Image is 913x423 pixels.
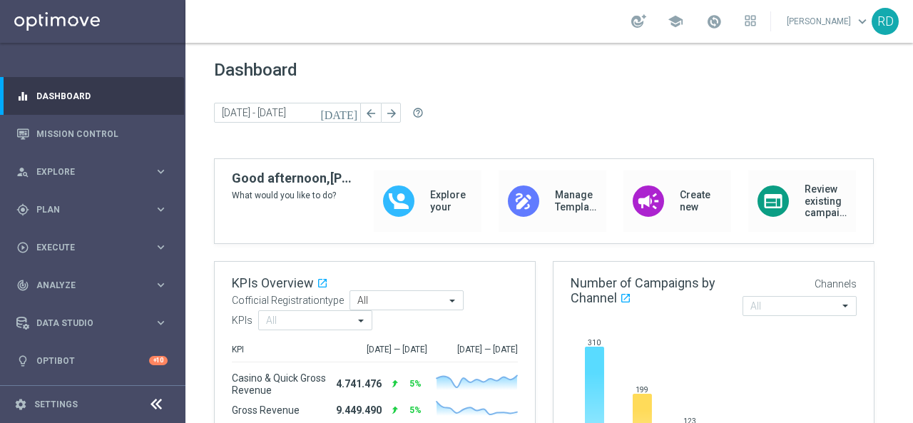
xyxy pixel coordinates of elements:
i: equalizer [16,90,29,103]
div: Analyze [16,279,154,292]
div: Data Studio [16,317,154,330]
button: Mission Control [16,128,168,140]
button: gps_fixed Plan keyboard_arrow_right [16,204,168,215]
span: Execute [36,243,154,252]
div: Optibot [16,342,168,379]
a: Settings [34,400,78,409]
div: Explore [16,165,154,178]
div: Execute [16,241,154,254]
button: track_changes Analyze keyboard_arrow_right [16,280,168,291]
a: Dashboard [36,77,168,115]
div: +10 [149,356,168,365]
div: RD [872,8,899,35]
i: track_changes [16,279,29,292]
i: settings [14,398,27,411]
div: Mission Control [16,115,168,153]
button: lightbulb Optibot +10 [16,355,168,367]
a: [PERSON_NAME]keyboard_arrow_down [785,11,872,32]
i: lightbulb [16,355,29,367]
i: gps_fixed [16,203,29,216]
span: Explore [36,168,154,176]
button: Data Studio keyboard_arrow_right [16,317,168,329]
span: Plan [36,205,154,214]
i: play_circle_outline [16,241,29,254]
span: keyboard_arrow_down [855,14,870,29]
span: school [668,14,683,29]
span: Data Studio [36,319,154,327]
i: keyboard_arrow_right [154,240,168,254]
a: Mission Control [36,115,168,153]
div: Dashboard [16,77,168,115]
button: play_circle_outline Execute keyboard_arrow_right [16,242,168,253]
span: Analyze [36,281,154,290]
a: Optibot [36,342,149,379]
i: person_search [16,165,29,178]
div: Plan [16,203,154,216]
i: keyboard_arrow_right [154,278,168,292]
button: person_search Explore keyboard_arrow_right [16,166,168,178]
i: keyboard_arrow_right [154,165,168,178]
button: equalizer Dashboard [16,91,168,102]
i: keyboard_arrow_right [154,203,168,216]
i: keyboard_arrow_right [154,316,168,330]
